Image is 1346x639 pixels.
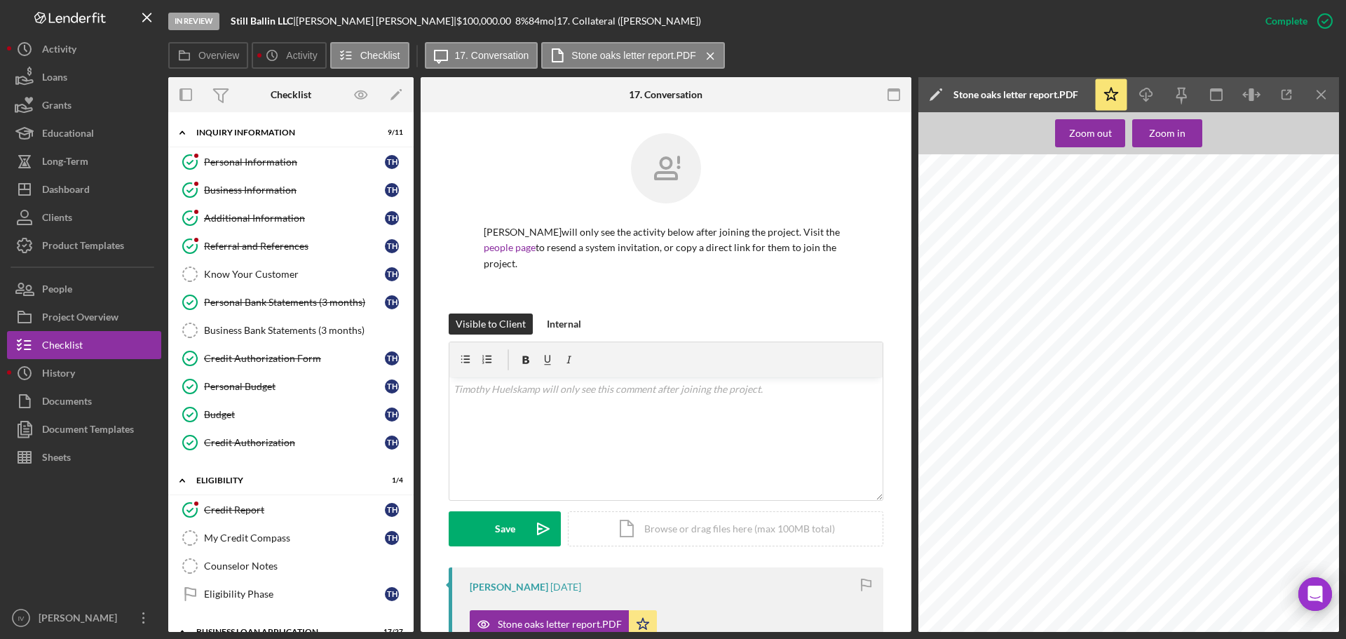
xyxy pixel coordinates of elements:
[204,325,406,336] div: Business Bank Statements (3 months)
[204,588,385,600] div: Eligibility Phase
[7,331,161,359] button: Checklist
[7,91,161,119] button: Grants
[981,429,1026,437] span: Letter Report
[385,379,399,394] div: T H
[571,50,695,61] label: Stone oaks letter report.PDF
[1038,292,1055,300] span: 63017
[385,155,399,169] div: T H
[378,128,403,137] div: 9 / 11
[981,450,1076,459] span: Invoice Total Amount Due
[7,303,161,331] button: Project Overview
[1158,361,1198,370] span: Our File #:
[42,415,134,447] div: Document Templates
[1055,119,1125,147] button: Zoom out
[42,119,94,151] div: Educational
[42,35,76,67] div: Activity
[204,184,385,196] div: Business Information
[175,148,407,176] a: Personal InformationTH
[7,147,161,175] button: Long-Term
[385,239,399,253] div: T H
[385,295,399,309] div: T H
[204,213,385,224] div: Additional Information
[42,231,124,263] div: Product Templates
[42,63,67,95] div: Loans
[175,524,407,552] a: My Credit CompassTH
[1234,450,1261,459] span: $175.00
[204,504,385,516] div: Credit Report
[175,260,407,288] a: Know Your CustomerTH
[981,462,1305,468] span: The above amounts of title insurance are based on sales price and/or loan amount. If changes are ...
[1132,119,1202,147] button: Zoom in
[547,314,581,335] div: Internal
[175,429,407,457] a: Credit AuthorizationTH
[515,15,529,27] div: 8 %
[18,614,25,622] text: IV
[629,89,702,100] div: 17. Conversation
[252,42,326,69] button: Activity
[953,89,1078,100] div: Stone oaks letter report.PDF
[42,275,72,307] div: People
[175,316,407,344] a: Business Bank Statements (3 months)
[470,610,657,638] button: Stone oaks letter report.PDF
[7,359,161,387] button: History
[204,353,385,364] div: Credit Authorization Form
[42,303,118,335] div: Project Overview
[1298,577,1332,611] div: Open Intercom Messenger
[168,42,248,69] button: Overview
[7,175,161,203] button: Dashboard
[981,292,1088,300] span: Chesterfield, [GEOGRAPHIC_DATA]
[1200,361,1240,370] span: 25LT06119
[1142,226,1310,240] span: PRELIMINARY INVOICE
[175,288,407,316] a: Personal Bank Statements (3 months)TH
[449,511,561,546] button: Save
[484,241,536,253] a: people page
[204,269,385,280] div: Know Your Customer
[981,469,1027,476] span: Freedom Title @
[204,297,385,308] div: Personal Bank Statements (3 months)
[1029,379,1049,387] span: 63010
[385,183,399,197] div: T H
[385,267,399,281] div: T H
[385,436,399,450] div: T H
[470,581,548,593] div: [PERSON_NAME]
[385,531,399,545] div: T H
[204,560,406,572] div: Counselor Notes
[1234,410,1261,417] span: Amount
[1251,7,1339,35] button: Complete
[175,496,407,524] a: Credit ReportTH
[42,359,75,391] div: History
[540,314,588,335] button: Internal
[495,511,515,546] div: Save
[981,361,1017,370] span: Property:
[7,443,161,471] button: Sheets
[449,314,533,335] button: Visible to Client
[1069,119,1112,147] div: Zoom out
[35,604,126,635] div: [PERSON_NAME]
[456,15,515,27] div: $100,000.00
[42,443,71,475] div: Sheets
[7,231,161,260] button: Product Templates
[425,42,538,69] button: 17. Conversation
[7,415,161,443] a: Document Templates
[981,265,1052,274] span: Remit Payment To:
[7,604,161,632] button: IV[PERSON_NAME]
[204,381,385,392] div: Personal Budget
[484,224,848,271] p: [PERSON_NAME] will only see the activity below after joining the project. Visit the to resend a s...
[981,275,1029,283] span: Freedom Title
[385,587,399,601] div: T H
[981,370,1051,378] span: [STREET_ADDRESS]
[296,15,456,27] div: [PERSON_NAME] [PERSON_NAME] |
[204,437,385,448] div: Credit Authorization
[981,322,1017,330] span: Billed To:
[42,387,92,419] div: Documents
[7,387,161,415] button: Documents
[385,503,399,517] div: T H
[231,15,296,27] div: |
